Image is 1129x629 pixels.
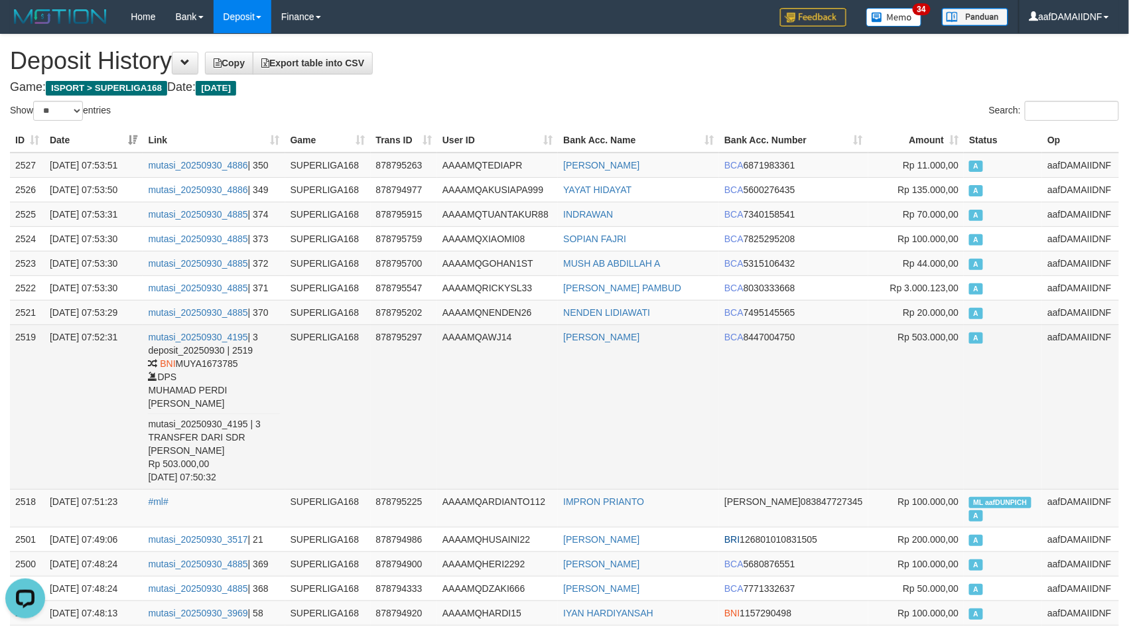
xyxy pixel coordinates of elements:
th: Game: activate to sort column ascending [285,128,371,153]
td: 8447004750 [719,324,868,489]
th: Status [964,128,1042,153]
a: [PERSON_NAME] [563,160,639,171]
a: [PERSON_NAME] PAMBUD [563,283,681,293]
td: 1157290498 [719,600,868,625]
span: Approved [969,259,982,270]
th: User ID: activate to sort column ascending [437,128,558,153]
label: Search: [989,101,1119,121]
td: [DATE] 07:48:24 [44,576,143,600]
td: aafDAMAIIDNF [1042,177,1119,202]
span: Copy [214,58,245,68]
a: #ml# [148,496,168,507]
td: SUPERLIGA168 [285,226,371,251]
td: [DATE] 07:49:06 [44,527,143,551]
td: aafDAMAIIDNF [1042,324,1119,489]
td: 6871983361 [719,153,868,178]
td: SUPERLIGA168 [285,202,371,226]
td: 7340158541 [719,202,868,226]
a: mutasi_20250930_3517 [148,534,247,545]
td: 878795547 [371,275,437,300]
td: AAAAMQHARDI15 [437,600,558,625]
img: MOTION_logo.png [10,7,111,27]
img: Feedback.jpg [780,8,846,27]
td: AAAAMQAKUSIAPA999 [437,177,558,202]
td: | 21 [143,527,285,551]
td: AAAAMQHUSAINI22 [437,527,558,551]
button: Open LiveChat chat widget [5,5,45,45]
span: 34 [913,3,931,15]
span: BCA [724,209,744,220]
a: mutasi_20250930_4885 [148,234,247,244]
span: BCA [724,160,744,171]
td: AAAAMQAWJ14 [437,324,558,489]
td: aafDAMAIIDNF [1042,527,1119,551]
td: [DATE] 07:53:30 [44,251,143,275]
td: AAAAMQGOHAN1ST [437,251,558,275]
td: aafDAMAIIDNF [1042,576,1119,600]
a: mutasi_20250930_4195 [148,332,247,342]
a: MUSH AB ABDILLAH A [563,258,660,269]
a: [PERSON_NAME] [563,534,639,545]
td: 878795700 [371,251,437,275]
th: Link: activate to sort column ascending [143,128,285,153]
td: | 3 [143,324,285,489]
td: 878795202 [371,300,437,324]
td: [DATE] 07:53:29 [44,300,143,324]
td: 878794900 [371,551,437,576]
td: 2518 [10,489,44,527]
td: SUPERLIGA168 [285,275,371,300]
td: AAAAMQDZAKI666 [437,576,558,600]
span: BCA [724,258,744,269]
td: [DATE] 07:53:50 [44,177,143,202]
span: [PERSON_NAME] [724,496,801,507]
span: Approved [969,185,982,196]
td: SUPERLIGA168 [285,300,371,324]
td: 7495145565 [719,300,868,324]
span: Approved [969,283,982,295]
td: SUPERLIGA168 [285,600,371,625]
th: Bank Acc. Number: activate to sort column ascending [719,128,868,153]
a: mutasi_20250930_4885 [148,307,247,318]
td: AAAAMQXIAOMI08 [437,226,558,251]
td: [DATE] 07:53:51 [44,153,143,178]
td: | 372 [143,251,285,275]
a: Export table into CSV [253,52,373,74]
span: Approved [969,510,982,522]
span: BCA [724,283,744,293]
td: 878794977 [371,177,437,202]
span: Rp 50.000,00 [903,583,959,594]
span: BCA [724,234,744,244]
a: NENDEN LIDIAWATI [563,307,650,318]
h1: Deposit History [10,48,1119,74]
td: 2524 [10,226,44,251]
span: BCA [724,332,744,342]
span: BCA [724,184,744,195]
span: Approved [969,535,982,546]
span: Rp 100.000,00 [897,559,959,569]
th: Op [1042,128,1119,153]
td: [DATE] 07:53:30 [44,226,143,251]
td: [DATE] 07:52:31 [44,324,143,489]
td: | 369 [143,551,285,576]
td: | 374 [143,202,285,226]
td: [DATE] 07:53:30 [44,275,143,300]
td: 878795297 [371,324,437,489]
td: | 58 [143,600,285,625]
td: [DATE] 07:53:31 [44,202,143,226]
td: 2526 [10,177,44,202]
span: Rp 200.000,00 [897,534,959,545]
span: Rp 100.000,00 [897,496,959,507]
a: mutasi_20250930_4885 [148,559,247,569]
span: Approved [969,308,982,319]
td: | 370 [143,300,285,324]
span: BCA [724,583,744,594]
td: SUPERLIGA168 [285,251,371,275]
td: 2523 [10,251,44,275]
td: AAAAMQRICKYSL33 [437,275,558,300]
th: ID: activate to sort column ascending [10,128,44,153]
td: 8030333668 [719,275,868,300]
label: Show entries [10,101,111,121]
span: Approved [969,608,982,620]
td: | 371 [143,275,285,300]
span: Rp 100.000,00 [897,234,959,244]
